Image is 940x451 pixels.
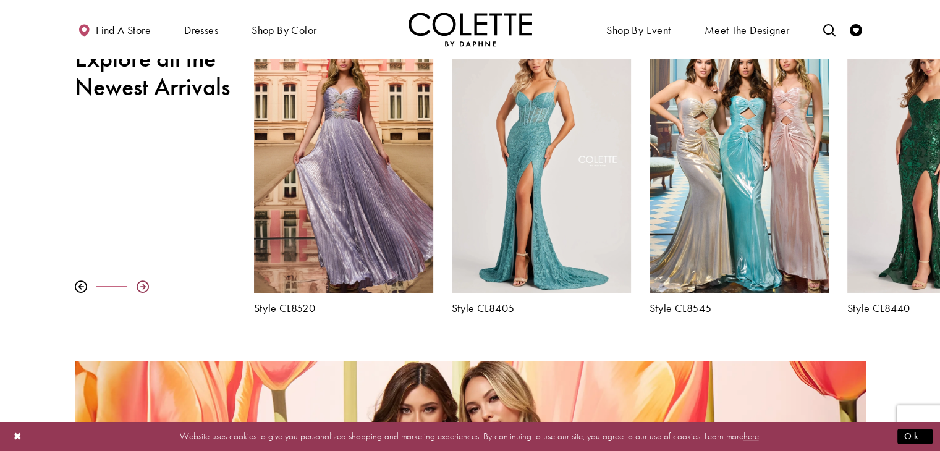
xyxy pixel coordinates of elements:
span: Shop by color [252,24,316,36]
a: Meet the designer [701,12,793,46]
span: Shop by color [248,12,320,46]
span: Meet the designer [705,24,790,36]
div: Colette by Daphne Style No. CL8520 [245,23,442,324]
div: Colette by Daphne Style No. CL8545 [640,23,838,324]
span: Find a store [96,24,151,36]
span: Dresses [184,24,218,36]
a: Visit Colette by Daphne Style No. CL8545 Page [650,32,829,293]
a: Visit Colette by Daphne Style No. CL8520 Page [254,32,433,293]
a: Find a store [75,12,154,46]
a: Visit Colette by Daphne Style No. CL8405 Page [452,32,631,293]
a: Style CL8405 [452,302,631,314]
a: Style CL8545 [650,302,829,314]
button: Submit Dialog [897,429,933,444]
a: Check Wishlist [847,12,865,46]
div: Colette by Daphne Style No. CL8405 [442,23,640,324]
h2: Explore all the Newest Arrivals [75,44,235,101]
span: Shop By Event [606,24,671,36]
p: Website uses cookies to give you personalized shopping and marketing experiences. By continuing t... [89,428,851,445]
span: Dresses [181,12,221,46]
span: Shop By Event [603,12,674,46]
a: Visit Home Page [409,12,532,46]
a: here [743,430,759,442]
img: Colette by Daphne [409,12,532,46]
button: Close Dialog [7,426,28,447]
a: Style CL8520 [254,302,433,314]
a: Toggle search [819,12,838,46]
